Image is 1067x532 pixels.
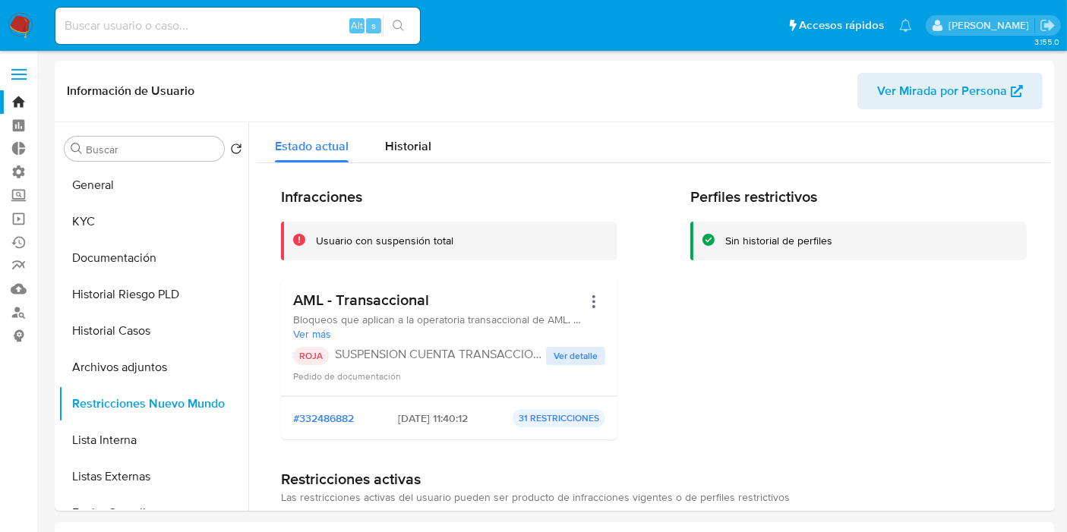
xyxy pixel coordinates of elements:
[949,18,1034,33] p: ignacio.bagnardi@mercadolibre.com
[877,73,1007,109] span: Ver Mirada por Persona
[58,167,248,203] button: General
[86,143,218,156] input: Buscar
[58,422,248,458] button: Lista Interna
[58,386,248,422] button: Restricciones Nuevo Mundo
[67,83,194,99] h1: Información de Usuario
[58,203,248,240] button: KYC
[58,313,248,349] button: Historial Casos
[58,276,248,313] button: Historial Riesgo PLD
[383,15,414,36] button: search-icon
[899,19,912,32] a: Notificaciones
[799,17,884,33] span: Accesos rápidos
[230,143,242,159] button: Volver al orden por defecto
[351,18,363,33] span: Alt
[55,16,420,36] input: Buscar usuario o caso...
[58,458,248,495] button: Listas Externas
[58,495,248,531] button: Fecha Compliant
[71,143,83,155] button: Buscar
[371,18,376,33] span: s
[58,240,248,276] button: Documentación
[1040,17,1056,33] a: Salir
[58,349,248,386] button: Archivos adjuntos
[857,73,1043,109] button: Ver Mirada por Persona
